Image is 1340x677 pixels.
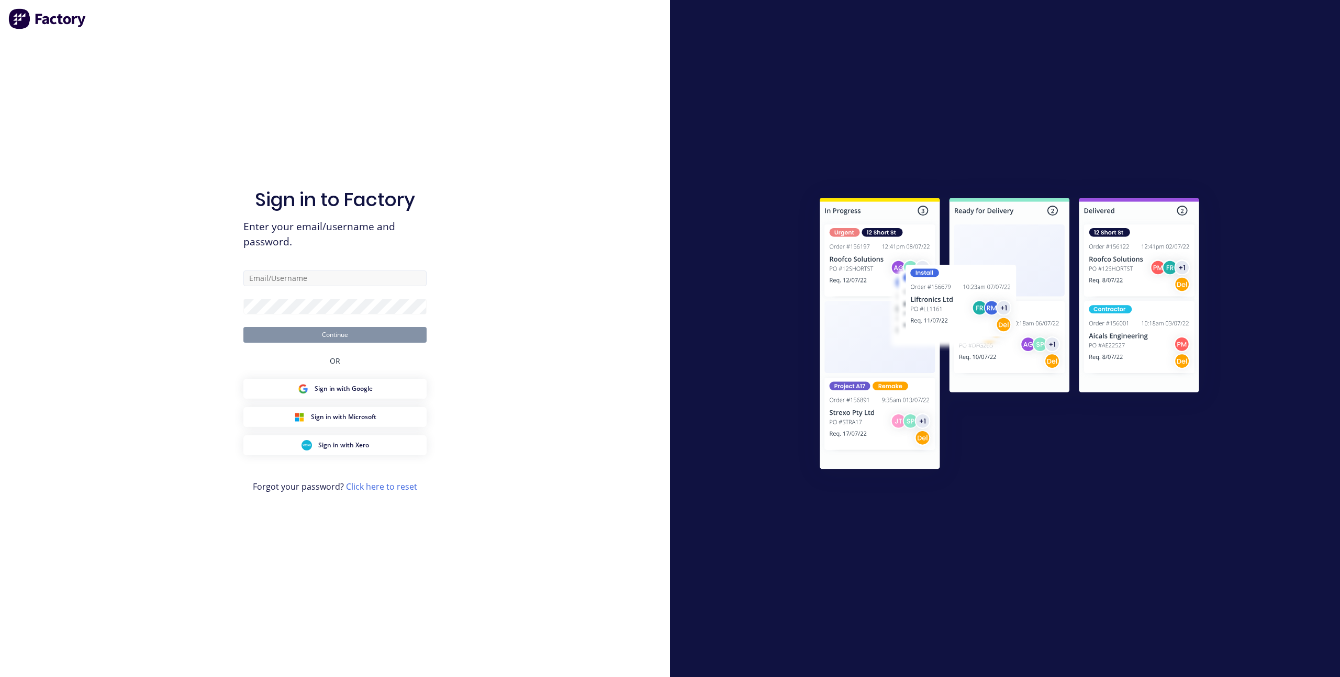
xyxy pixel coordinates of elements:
[243,379,427,399] button: Google Sign inSign in with Google
[255,188,415,211] h1: Sign in to Factory
[243,219,427,250] span: Enter your email/username and password.
[253,480,417,493] span: Forgot your password?
[797,177,1222,494] img: Sign in
[8,8,87,29] img: Factory
[243,270,427,286] input: Email/Username
[311,412,376,422] span: Sign in with Microsoft
[318,441,369,450] span: Sign in with Xero
[243,327,427,343] button: Continue
[301,440,312,450] img: Xero Sign in
[298,383,308,394] img: Google Sign in
[330,343,340,379] div: OR
[243,407,427,427] button: Microsoft Sign inSign in with Microsoft
[315,384,373,393] span: Sign in with Google
[243,435,427,455] button: Xero Sign inSign in with Xero
[294,412,305,422] img: Microsoft Sign in
[346,481,417,492] a: Click here to reset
